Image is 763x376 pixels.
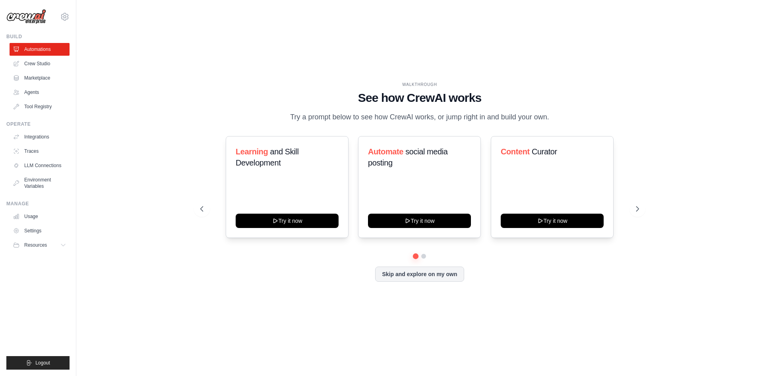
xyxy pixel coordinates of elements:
[6,121,70,127] div: Operate
[10,86,70,99] a: Agents
[368,214,471,228] button: Try it now
[236,147,298,167] span: and Skill Development
[200,82,639,88] div: WALKTHROUGH
[10,210,70,223] a: Usage
[10,173,70,193] a: Environment Variables
[35,360,50,366] span: Logout
[10,224,70,237] a: Settings
[501,214,604,228] button: Try it now
[236,147,268,156] span: Learning
[236,214,339,228] button: Try it now
[6,9,46,24] img: Logo
[532,147,557,156] span: Curator
[368,147,403,156] span: Automate
[286,111,553,123] p: Try a prompt below to see how CrewAI works, or jump right in and build your own.
[368,147,448,167] span: social media posting
[10,145,70,158] a: Traces
[10,239,70,251] button: Resources
[10,43,70,56] a: Automations
[200,91,639,105] h1: See how CrewAI works
[375,267,464,282] button: Skip and explore on my own
[6,33,70,40] div: Build
[10,159,70,172] a: LLM Connections
[10,131,70,143] a: Integrations
[6,356,70,370] button: Logout
[10,72,70,84] a: Marketplace
[24,242,47,248] span: Resources
[10,100,70,113] a: Tool Registry
[6,201,70,207] div: Manage
[501,147,530,156] span: Content
[10,57,70,70] a: Crew Studio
